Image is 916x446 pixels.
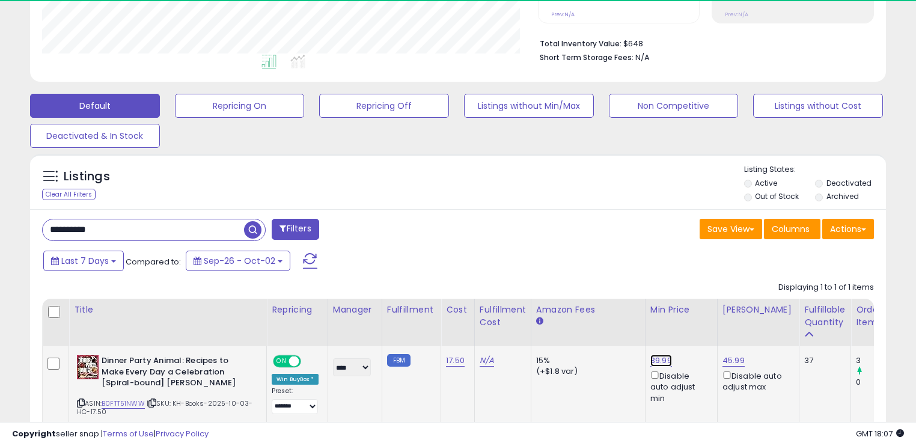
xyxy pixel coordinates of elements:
span: Columns [772,223,810,235]
b: Short Term Storage Fees: [540,52,634,63]
small: FBM [387,354,411,367]
a: 17.50 [446,355,465,367]
button: Save View [700,219,762,239]
button: Filters [272,219,319,240]
div: [PERSON_NAME] [722,304,794,316]
div: (+$1.8 var) [536,366,636,377]
button: Columns [764,219,820,239]
div: Manager [333,304,377,316]
span: Last 7 Days [61,255,109,267]
div: ASIN: [77,355,257,431]
div: Cost [446,304,469,316]
label: Active [755,178,777,188]
button: Default [30,94,160,118]
div: Fulfillment [387,304,436,316]
div: 3 [856,355,905,366]
div: Amazon Fees [536,304,640,316]
span: 2025-10-10 18:07 GMT [856,428,904,439]
a: 39.99 [650,355,672,367]
div: 37 [804,355,841,366]
strong: Copyright [12,428,56,439]
div: Clear All Filters [42,189,96,200]
button: Listings without Cost [753,94,883,118]
span: OFF [299,356,319,367]
button: Actions [822,219,874,239]
div: Disable auto adjust max [722,369,790,393]
b: Dinner Party Animal: Recipes to Make Every Day a Celebration [Spiral-bound] [PERSON_NAME] [102,355,248,392]
label: Out of Stock [755,191,799,201]
button: Sep-26 - Oct-02 [186,251,290,271]
h5: Listings [64,168,110,185]
span: Compared to: [126,256,181,267]
small: Amazon Fees. [536,316,543,327]
div: Fulfillable Quantity [804,304,846,329]
div: Min Price [650,304,712,316]
a: 45.99 [722,355,745,367]
label: Archived [826,191,859,201]
small: Prev: N/A [551,11,575,18]
button: Deactivated & In Stock [30,124,160,148]
div: Repricing [272,304,323,316]
button: Listings without Min/Max [464,94,594,118]
span: Sep-26 - Oct-02 [204,255,275,267]
button: Non Competitive [609,94,739,118]
div: 0 [856,377,905,388]
a: B0FTT51NWW [102,399,145,409]
div: Win BuyBox * [272,374,319,385]
div: Preset: [272,387,319,414]
p: Listing States: [744,164,887,176]
button: Repricing On [175,94,305,118]
div: Displaying 1 to 1 of 1 items [778,282,874,293]
span: | SKU: KH-Books-2025-10-03-HC-17.50 [77,399,253,417]
a: Terms of Use [103,428,154,439]
a: N/A [480,355,494,367]
img: 51bPIDzo3jL._SL40_.jpg [77,355,99,379]
span: ON [274,356,289,367]
div: Disable auto adjust min [650,369,708,404]
div: Fulfillment Cost [480,304,526,329]
div: Ordered Items [856,304,900,329]
label: Deactivated [826,178,872,188]
span: N/A [635,52,650,63]
th: CSV column name: cust_attr_1_Manager [328,299,382,346]
div: seller snap | | [12,429,209,440]
a: Privacy Policy [156,428,209,439]
button: Repricing Off [319,94,449,118]
div: 15% [536,355,636,366]
b: Total Inventory Value: [540,38,621,49]
li: $648 [540,35,865,50]
button: Last 7 Days [43,251,124,271]
div: Title [74,304,261,316]
small: Prev: N/A [725,11,748,18]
